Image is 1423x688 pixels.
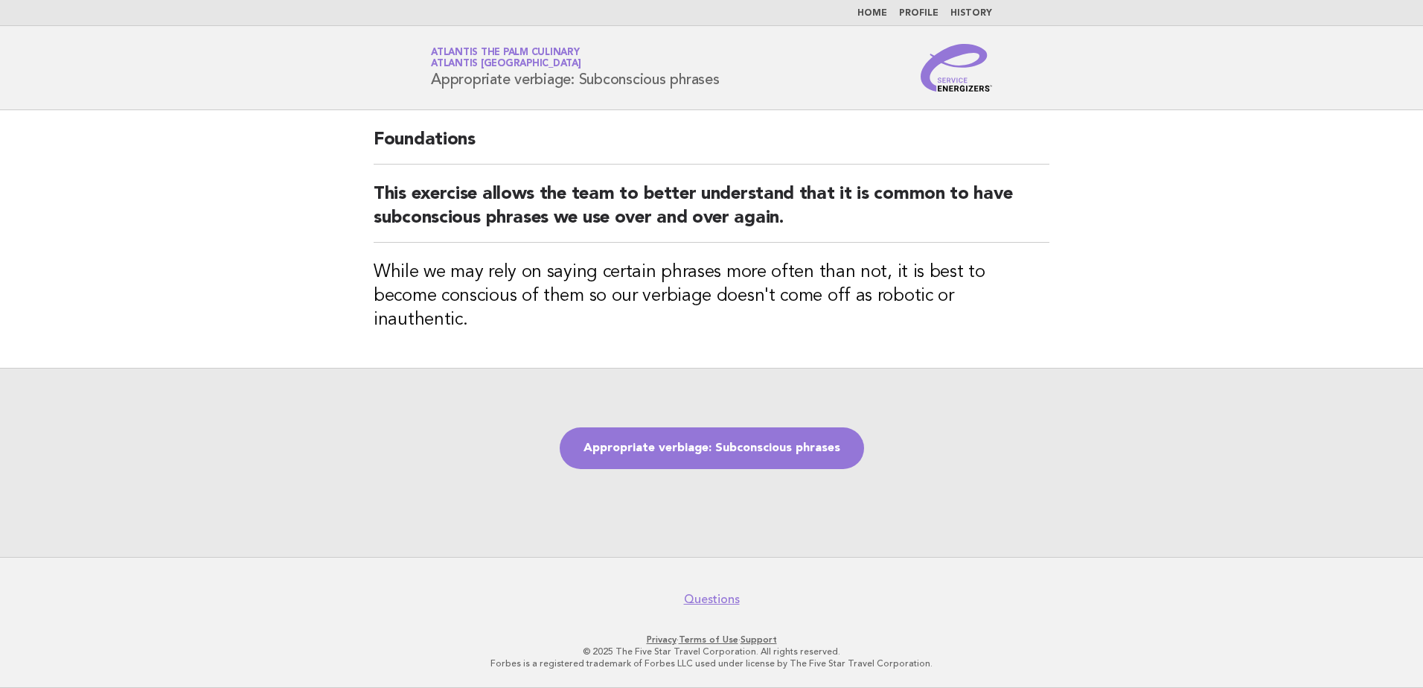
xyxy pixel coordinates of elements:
[256,657,1167,669] p: Forbes is a registered trademark of Forbes LLC used under license by The Five Star Travel Corpora...
[431,48,720,87] h1: Appropriate verbiage: Subconscious phrases
[679,634,738,645] a: Terms of Use
[431,60,581,69] span: Atlantis [GEOGRAPHIC_DATA]
[899,9,938,18] a: Profile
[921,44,992,92] img: Service Energizers
[374,261,1049,332] h3: While we may rely on saying certain phrases more often than not, it is best to become conscious o...
[256,646,1167,657] p: © 2025 The Five Star Travel Corporation. All rights reserved.
[374,182,1049,243] h2: This exercise allows the team to better understand that it is common to have subconscious phrases...
[647,634,677,645] a: Privacy
[374,128,1049,165] h2: Foundations
[431,48,581,69] a: Atlantis The Palm CulinaryAtlantis [GEOGRAPHIC_DATA]
[857,9,887,18] a: Home
[950,9,992,18] a: History
[256,634,1167,646] p: · ·
[741,634,777,645] a: Support
[560,427,864,469] a: Appropriate verbiage: Subconscious phrases
[684,592,740,607] a: Questions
